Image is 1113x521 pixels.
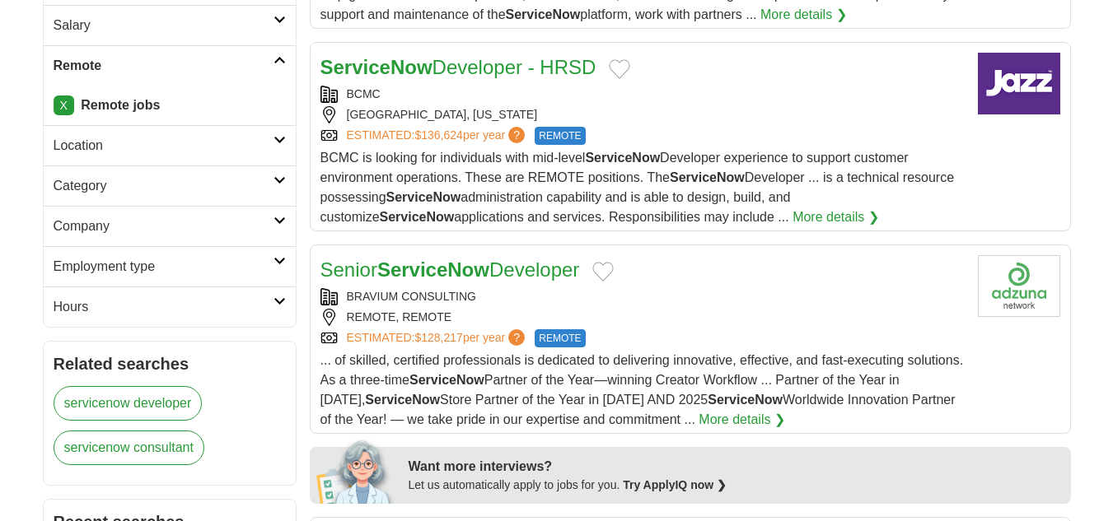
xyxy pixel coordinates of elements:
[320,56,433,78] strong: ServiceNow
[54,136,274,156] h2: Location
[54,297,274,317] h2: Hours
[316,438,396,504] img: apply-iq-scientist.png
[708,393,783,407] strong: ServiceNow
[54,216,274,236] h2: Company
[320,106,965,123] div: [GEOGRAPHIC_DATA], [US_STATE]
[347,329,529,347] a: ESTIMATED:$128,217per year?
[365,393,440,407] strong: ServiceNow
[54,56,274,76] h2: Remote
[535,127,585,145] span: REMOTE
[320,86,965,103] div: BCMC
[592,262,614,281] button: Add to favorite jobs
[54,257,274,277] h2: Employment type
[386,190,461,204] strong: ServiceNow
[409,477,1061,494] div: Let us automatically apply to jobs for you.
[54,351,286,376] h2: Related searches
[978,255,1060,317] img: Company logo
[760,5,847,25] a: More details ❯
[508,127,525,143] span: ?
[44,5,296,45] a: Salary
[409,457,1061,477] div: Want more interviews?
[320,151,955,224] span: BCMC is looking for individuals with mid-level Developer experience to support customer environme...
[44,206,296,246] a: Company
[793,207,879,227] a: More details ❯
[81,98,160,112] strong: Remote jobs
[409,373,484,387] strong: ServiceNow
[54,95,74,115] a: X
[44,45,296,86] a: Remote
[414,128,462,142] span: $136,624
[670,170,745,184] strong: ServiceNow
[347,127,529,145] a: ESTIMATED:$136,624per year?
[506,7,581,21] strong: ServiceNow
[609,59,630,79] button: Add to favorite jobs
[380,210,455,224] strong: ServiceNow
[585,151,660,165] strong: ServiceNow
[320,288,965,305] div: BRAVIUM CONSULTING
[320,353,964,426] span: ... of skilled, certified professionals is dedicated to delivering innovative, effective, and fas...
[320,309,965,326] div: REMOTE, REMOTE
[44,246,296,286] a: Employment type
[54,386,203,421] a: servicenow developer
[414,331,462,344] span: $128,217
[44,286,296,327] a: Hours
[54,176,274,196] h2: Category
[320,258,580,281] a: SeniorServiceNowDeveloper
[699,410,785,430] a: More details ❯
[44,165,296,206] a: Category
[535,329,585,347] span: REMOTE
[623,478,727,491] a: Try ApplyIQ now ❯
[44,125,296,165] a: Location
[54,430,204,465] a: servicenow consultant
[978,53,1060,114] img: Company logo
[54,16,274,35] h2: Salary
[377,258,489,281] strong: ServiceNow
[320,56,596,78] a: ServiceNowDeveloper - HRSD
[508,329,525,346] span: ?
